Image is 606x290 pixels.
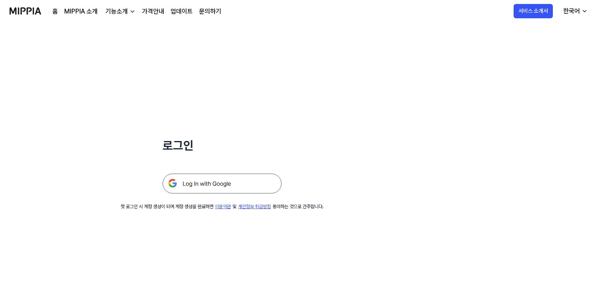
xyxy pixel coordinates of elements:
button: 서비스 소개서 [514,4,553,18]
a: MIPPIA 소개 [64,7,98,16]
button: 한국어 [557,3,593,19]
a: 가격안내 [142,7,164,16]
a: 문의하기 [199,7,221,16]
h1: 로그인 [163,137,282,155]
a: 개인정보 취급방침 [238,204,271,209]
a: 업데이트 [171,7,193,16]
div: 한국어 [562,6,581,16]
img: 구글 로그인 버튼 [163,174,282,193]
img: down [129,8,136,15]
div: 기능소개 [104,7,129,16]
a: 홈 [52,7,58,16]
button: 기능소개 [104,7,136,16]
div: 첫 로그인 시 계정 생성이 되며 계정 생성을 완료하면 및 동의하는 것으로 간주합니다. [121,203,324,210]
a: 이용약관 [215,204,231,209]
